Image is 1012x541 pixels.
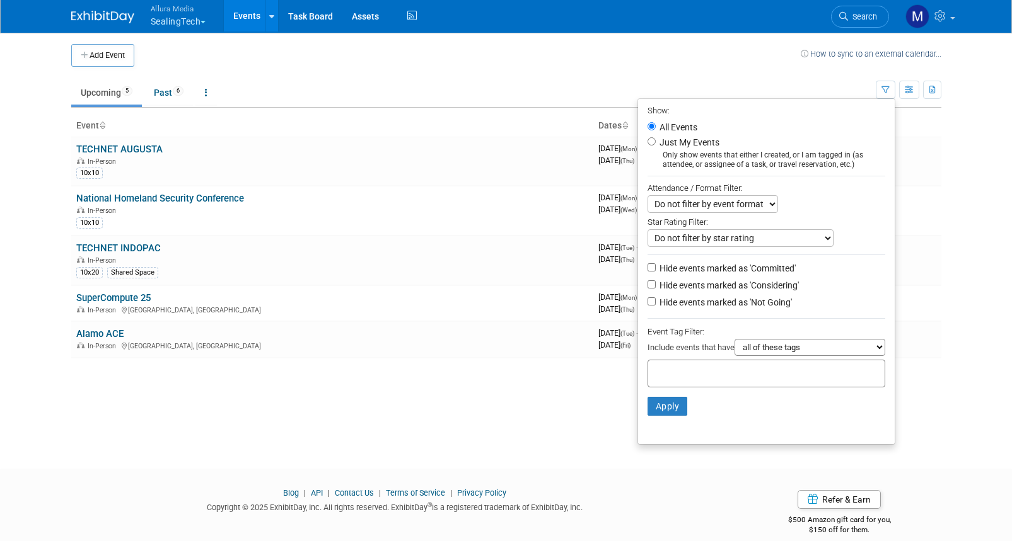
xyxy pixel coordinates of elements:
sup: ® [427,501,432,508]
span: (Wed) [620,207,637,214]
label: Just My Events [657,136,719,149]
img: ExhibitDay [71,11,134,23]
span: In-Person [88,157,120,166]
span: Allura Media [151,2,206,15]
span: [DATE] [598,144,641,153]
span: (Thu) [620,306,634,313]
div: 10x10 [76,217,103,229]
span: (Thu) [620,157,634,164]
span: [DATE] [598,242,638,252]
span: (Fri) [620,342,631,349]
div: 10x10 [76,168,103,179]
div: Copyright © 2025 ExhibitDay, Inc. All rights reserved. ExhibitDay is a registered trademark of Ex... [71,499,719,513]
span: (Tue) [620,330,634,337]
img: In-Person Event [77,207,84,213]
span: [DATE] [598,254,634,264]
label: Hide events marked as 'Not Going' [657,296,792,309]
span: [DATE] [598,304,634,314]
span: (Mon) [620,145,637,152]
span: In-Person [88,207,120,215]
a: Refer & Earn [798,490,881,509]
label: Hide events marked as 'Committed' [657,262,796,275]
a: Contact Us [335,488,374,498]
button: Apply [648,397,688,416]
span: 5 [122,86,132,96]
span: In-Person [88,306,120,314]
img: In-Person Event [77,256,84,263]
a: TECHNET INDOPAC [76,242,161,254]
span: [DATE] [598,156,634,165]
span: | [376,488,384,498]
span: 6 [173,86,183,96]
span: - [636,328,638,338]
span: In-Person [88,256,120,265]
a: SuperCompute 25 [76,292,151,304]
a: How to sync to an external calendar... [801,49,941,59]
div: Attendance / Format Filter: [648,181,885,195]
a: Search [831,6,889,28]
a: Blog [283,488,299,498]
div: Include events that have [648,339,885,360]
span: [DATE] [598,328,638,338]
div: 10x20 [76,267,103,278]
label: All Events [657,123,697,132]
div: $150 off for them. [738,525,941,535]
div: $500 Amazon gift card for you, [738,506,941,535]
span: Search [848,12,877,21]
span: - [636,242,638,252]
label: Hide events marked as 'Considering' [657,279,799,292]
th: Event [71,115,593,137]
span: | [301,488,309,498]
span: | [325,488,333,498]
div: Only show events that either I created, or I am tagged in (as attendee, or assignee of a task, or... [648,151,885,169]
a: Upcoming5 [71,81,142,105]
img: In-Person Event [77,157,84,164]
a: Sort by Event Name [99,120,105,130]
a: Privacy Policy [457,488,506,498]
div: Show: [648,102,885,118]
a: Sort by Start Date [622,120,628,130]
img: Max Fanwick [905,4,929,28]
span: | [447,488,455,498]
div: Star Rating Filter: [648,213,885,229]
span: [DATE] [598,340,631,350]
a: API [311,488,323,498]
span: [DATE] [598,193,641,202]
span: (Mon) [620,294,637,301]
th: Dates [593,115,767,137]
span: In-Person [88,342,120,350]
img: In-Person Event [77,342,84,348]
div: [GEOGRAPHIC_DATA], [GEOGRAPHIC_DATA] [76,340,588,350]
span: [DATE] [598,205,637,214]
span: [DATE] [598,292,641,302]
img: In-Person Event [77,306,84,312]
a: Alamo ACE [76,328,124,339]
span: (Thu) [620,256,634,263]
a: National Homeland Security Conference [76,193,244,204]
a: Past6 [144,81,193,105]
div: Event Tag Filter: [648,324,885,339]
button: Add Event [71,44,134,67]
div: [GEOGRAPHIC_DATA], [GEOGRAPHIC_DATA] [76,304,588,314]
div: Shared Space [107,267,158,278]
a: Terms of Service [386,488,445,498]
span: (Tue) [620,244,634,251]
a: TECHNET AUGUSTA [76,144,163,155]
span: (Mon) [620,195,637,202]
